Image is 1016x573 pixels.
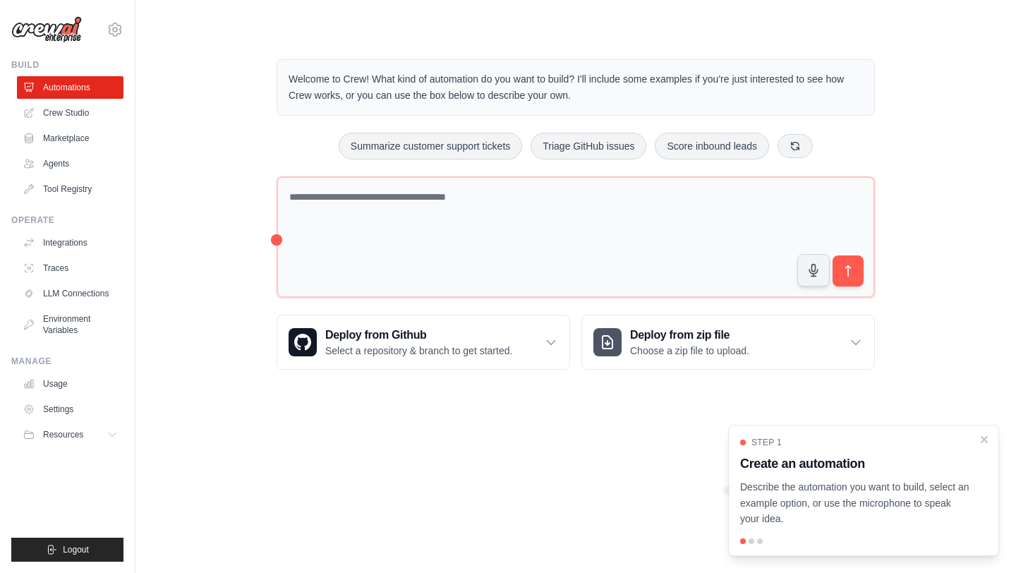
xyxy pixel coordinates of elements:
[945,505,1016,573] iframe: Chat Widget
[630,327,749,344] h3: Deploy from zip file
[43,429,83,440] span: Resources
[325,344,512,358] p: Select a repository & branch to get started.
[17,282,123,305] a: LLM Connections
[325,327,512,344] h3: Deploy from Github
[11,59,123,71] div: Build
[740,454,970,474] h3: Create an automation
[11,356,123,367] div: Manage
[17,308,123,342] a: Environment Variables
[17,231,123,254] a: Integrations
[17,423,123,446] button: Resources
[63,544,89,555] span: Logout
[655,133,769,159] button: Score inbound leads
[11,215,123,226] div: Operate
[17,102,123,124] a: Crew Studio
[11,538,123,562] button: Logout
[979,434,990,445] button: Close walkthrough
[289,71,863,104] p: Welcome to Crew! What kind of automation do you want to build? I'll include some examples if you'...
[339,133,522,159] button: Summarize customer support tickets
[17,152,123,175] a: Agents
[17,76,123,99] a: Automations
[531,133,646,159] button: Triage GitHub issues
[17,127,123,150] a: Marketplace
[17,178,123,200] a: Tool Registry
[17,257,123,279] a: Traces
[17,373,123,395] a: Usage
[11,16,82,43] img: Logo
[630,344,749,358] p: Choose a zip file to upload.
[17,398,123,421] a: Settings
[751,437,782,448] span: Step 1
[740,479,970,527] p: Describe the automation you want to build, select an example option, or use the microphone to spe...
